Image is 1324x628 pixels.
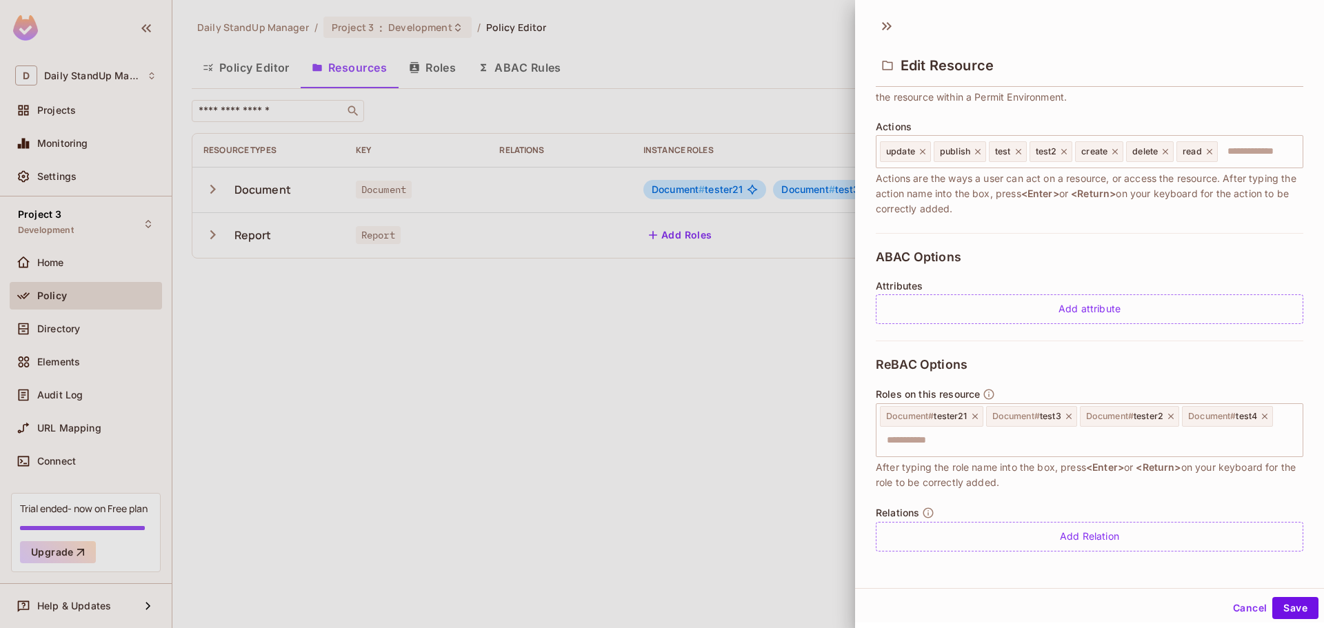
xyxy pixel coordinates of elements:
[995,146,1011,157] span: test
[992,411,1040,421] span: Document #
[1030,141,1073,162] div: test2
[1272,597,1318,619] button: Save
[1183,146,1202,157] span: read
[876,389,980,400] span: Roles on this resource
[901,57,994,74] span: Edit Resource
[1075,141,1123,162] div: create
[876,358,967,372] span: ReBAC Options
[1227,597,1272,619] button: Cancel
[1132,146,1158,157] span: delete
[1188,411,1257,422] span: test4
[989,141,1027,162] div: test
[1182,406,1273,427] div: Document#test4
[1086,411,1163,422] span: tester2
[1176,141,1218,162] div: read
[876,250,961,264] span: ABAC Options
[1081,146,1107,157] span: create
[880,141,931,162] div: update
[876,460,1303,490] span: After typing the role name into the box, press or on your keyboard for the role to be correctly a...
[1071,188,1116,199] span: <Return>
[876,171,1303,216] span: Actions are the ways a user can act on a resource, or access the resource. After typing the actio...
[876,294,1303,324] div: Add attribute
[876,281,923,292] span: Attributes
[880,406,983,427] div: Document#tester21
[886,146,915,157] span: update
[876,507,919,518] span: Relations
[876,121,912,132] span: Actions
[934,141,986,162] div: publish
[1136,461,1181,473] span: <Return>
[876,522,1303,551] div: Add Relation
[986,406,1077,427] div: Document#test3
[1086,461,1124,473] span: <Enter>
[886,411,967,422] span: tester21
[1036,146,1057,157] span: test2
[886,411,934,421] span: Document #
[1086,411,1134,421] span: Document #
[1126,141,1174,162] div: delete
[992,411,1061,422] span: test3
[1080,406,1179,427] div: Document#tester2
[1188,411,1236,421] span: Document #
[1021,188,1059,199] span: <Enter>
[940,146,970,157] span: publish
